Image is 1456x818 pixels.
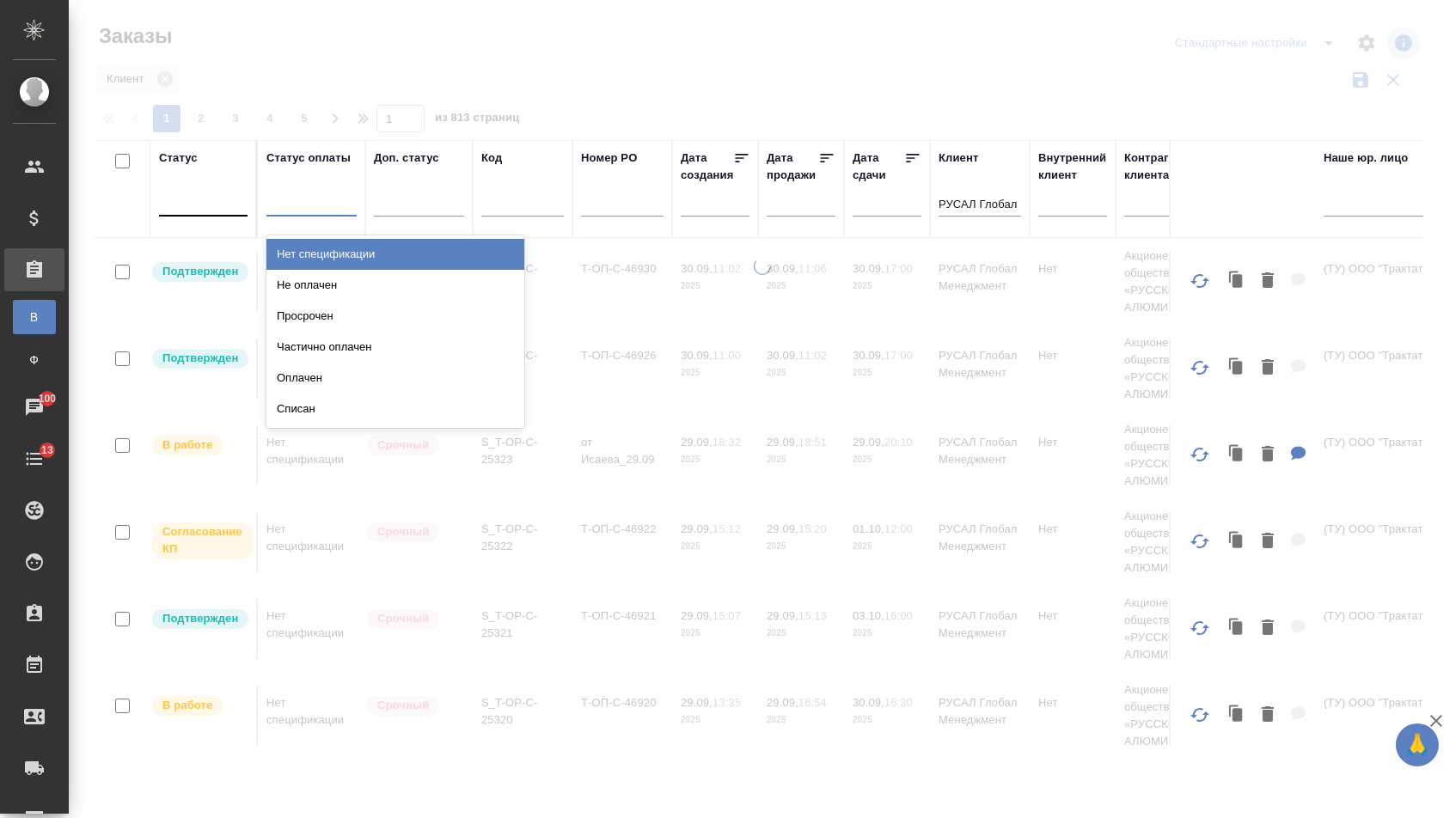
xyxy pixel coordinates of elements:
[21,351,47,369] span: Ф
[1220,437,1253,473] button: Клонировать
[21,308,47,326] span: В
[162,350,238,367] p: Подтвержден
[1220,611,1253,646] button: Клонировать
[1253,524,1282,559] button: Удалить
[1253,264,1282,299] button: Удалить
[1324,150,1409,167] div: Наше юр. лицо
[1220,698,1253,733] button: Клонировать
[31,442,64,459] span: 13
[162,697,212,714] p: В работе
[1038,150,1107,184] div: Внутренний клиент
[1253,437,1282,473] button: Удалить
[266,301,524,332] div: Просрочен
[150,347,248,370] div: Выставляет КМ после уточнения всех необходимых деталей и получения согласия клиента на запуск. С ...
[162,610,238,627] p: Подтвержден
[28,390,67,407] span: 100
[1179,694,1220,736] button: Обновить
[266,332,524,363] div: Частично оплачен
[13,343,56,377] a: Ф
[1396,723,1439,766] button: 🙏
[1124,150,1207,184] div: Контрагент клиента
[162,523,242,558] p: Согласование КП
[13,300,56,334] a: В
[1179,607,1220,649] button: Обновить
[159,150,198,167] div: Статус
[266,150,351,167] div: Статус оплаты
[4,437,64,480] a: 13
[1220,264,1253,299] button: Клонировать
[150,434,248,457] div: Выставляет ПМ после принятия заказа от КМа
[266,363,524,394] div: Оплачен
[162,263,238,280] p: Подтвержден
[481,150,502,167] div: Код
[853,150,904,184] div: Дата сдачи
[1220,524,1253,559] button: Клонировать
[266,239,524,270] div: Нет спецификации
[150,694,248,717] div: Выставляет ПМ после принятия заказа от КМа
[1403,727,1432,763] span: 🙏
[374,150,439,167] div: Доп. статус
[1179,434,1220,475] button: Обновить
[767,150,818,184] div: Дата продажи
[150,260,248,284] div: Выставляет КМ после уточнения всех необходимых деталей и получения согласия клиента на запуск. С ...
[681,150,733,184] div: Дата создания
[162,436,212,454] p: В работе
[1253,698,1282,733] button: Удалить
[1220,351,1253,386] button: Клонировать
[1179,260,1220,302] button: Обновить
[939,150,978,167] div: Клиент
[581,150,637,167] div: Номер PO
[1253,351,1282,386] button: Удалить
[150,607,248,631] div: Выставляет КМ после уточнения всех необходимых деталей и получения согласия клиента на запуск. С ...
[1253,611,1282,646] button: Удалить
[1179,347,1220,388] button: Обновить
[4,386,64,429] a: 100
[266,394,524,424] div: Списан
[1179,521,1220,562] button: Обновить
[266,270,524,301] div: Не оплачен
